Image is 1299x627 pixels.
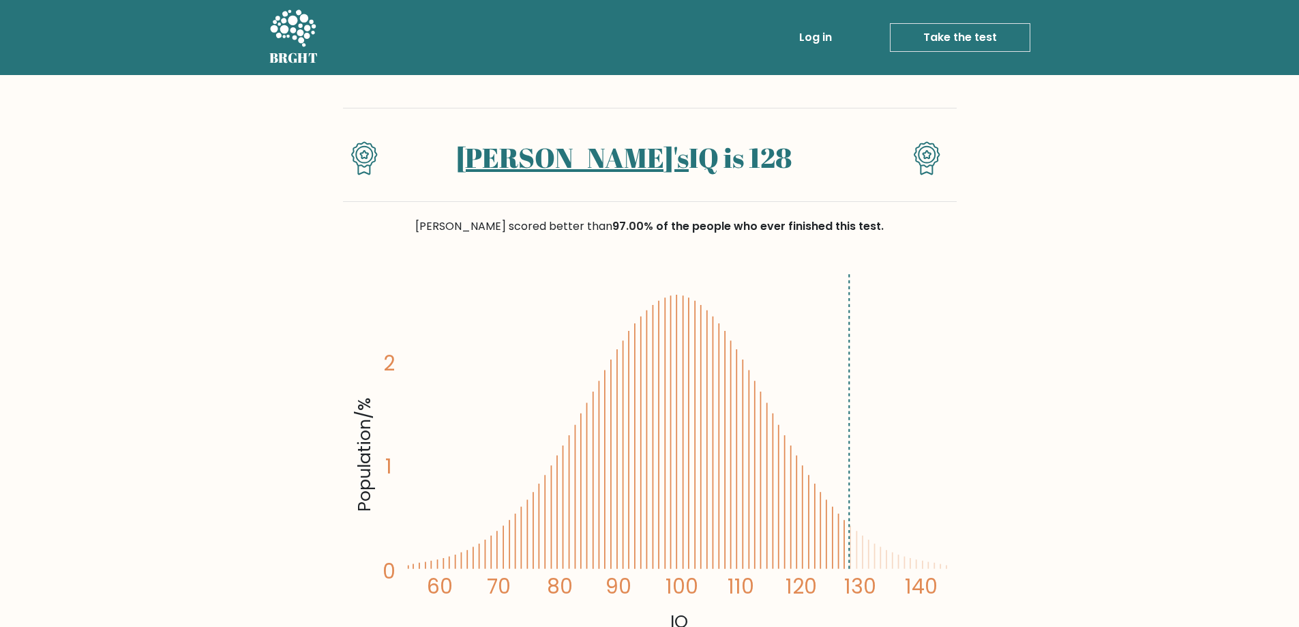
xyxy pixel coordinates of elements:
[728,572,754,600] tspan: 110
[269,50,318,66] h5: BRGHT
[402,141,846,174] h1: IQ is 128
[352,398,376,512] tspan: Population/%
[905,572,938,600] tspan: 140
[383,349,395,377] tspan: 2
[487,572,511,600] tspan: 70
[269,5,318,70] a: BRGHT
[612,218,884,234] span: 97.00% of the people who ever finished this test.
[546,572,572,600] tspan: 80
[456,139,689,176] a: [PERSON_NAME]'s
[383,558,395,586] tspan: 0
[385,453,392,481] tspan: 1
[426,572,452,600] tspan: 60
[890,23,1030,52] a: Take the test
[606,572,631,600] tspan: 90
[844,572,876,600] tspan: 130
[666,572,698,600] tspan: 100
[794,24,837,51] a: Log in
[343,218,957,235] div: [PERSON_NAME] scored better than
[786,572,817,600] tspan: 120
